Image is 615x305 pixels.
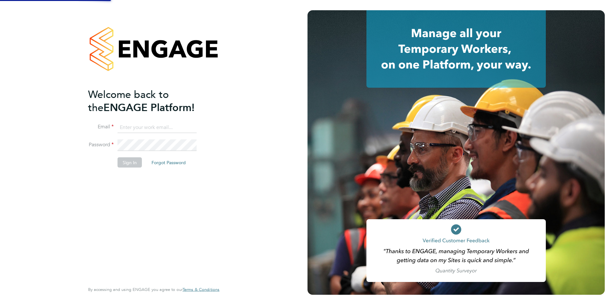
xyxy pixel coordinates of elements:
input: Enter your work email... [118,122,197,133]
button: Forgot Password [146,157,191,168]
label: Email [88,124,114,130]
label: Password [88,141,114,148]
span: By accessing and using ENGAGE you agree to our [88,287,219,292]
button: Sign In [118,157,142,168]
h2: ENGAGE Platform! [88,88,213,114]
span: Welcome back to the [88,88,169,114]
a: Terms & Conditions [183,287,219,292]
